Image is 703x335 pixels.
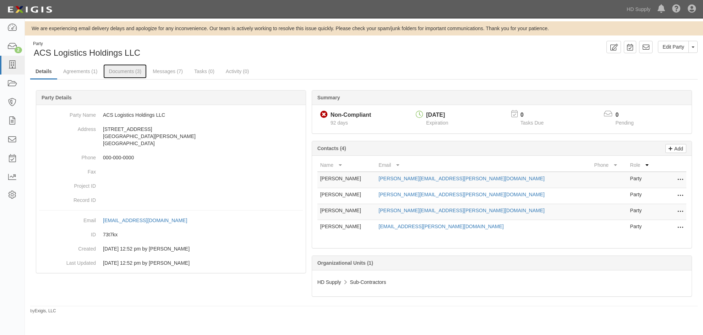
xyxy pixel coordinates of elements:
[39,165,96,175] dt: Fax
[378,208,545,213] a: [PERSON_NAME][EMAIL_ADDRESS][PERSON_NAME][DOMAIN_NAME]
[34,48,140,57] span: ACS Logistics Holdings LLC
[615,120,633,126] span: Pending
[39,213,96,224] dt: Email
[331,111,371,119] div: Non-Compliant
[627,188,658,204] td: Party
[39,150,303,165] dd: 000-000-0000
[39,108,96,119] dt: Party Name
[39,242,96,252] dt: Created
[317,220,376,236] td: [PERSON_NAME]
[627,204,658,220] td: Party
[39,108,303,122] dd: ACS Logistics Holdings LLC
[623,2,654,16] a: HD Supply
[39,256,96,267] dt: Last Updated
[39,227,96,238] dt: ID
[521,111,552,119] p: 0
[378,176,545,181] a: [PERSON_NAME][EMAIL_ADDRESS][PERSON_NAME][DOMAIN_NAME]
[15,47,22,53] div: 2
[39,193,96,204] dt: Record ID
[39,227,303,242] dd: 73t7kx
[627,159,658,172] th: Role
[665,144,686,153] a: Add
[350,279,386,285] span: Sub-Contractors
[25,25,703,32] div: We are experiencing email delivery delays and apologize for any inconvenience. Our team is active...
[39,242,303,256] dd: 05/20/2025 12:52 pm by Wonda Arbedul
[317,204,376,220] td: [PERSON_NAME]
[39,256,303,270] dd: 05/20/2025 12:52 pm by Wonda Arbedul
[615,111,642,119] p: 0
[320,111,328,119] i: Non-Compliant
[658,41,689,53] a: Edit Party
[521,120,544,126] span: Tasks Due
[30,41,359,59] div: ACS Logistics Holdings LLC
[592,159,627,172] th: Phone
[30,308,56,314] small: by
[317,279,341,285] span: HD Supply
[331,120,348,126] span: Since 05/20/2025
[672,5,681,13] i: Help Center - Complianz
[30,64,57,79] a: Details
[220,64,254,78] a: Activity (0)
[39,122,303,150] dd: [STREET_ADDRESS] [GEOGRAPHIC_DATA][PERSON_NAME] [GEOGRAPHIC_DATA]
[147,64,188,78] a: Messages (7)
[317,159,376,172] th: Name
[627,172,658,188] td: Party
[317,95,340,100] b: Summary
[42,95,72,100] b: Party Details
[103,217,187,224] div: [EMAIL_ADDRESS][DOMAIN_NAME]
[103,218,195,223] a: [EMAIL_ADDRESS][DOMAIN_NAME]
[378,192,545,197] a: [PERSON_NAME][EMAIL_ADDRESS][PERSON_NAME][DOMAIN_NAME]
[378,224,503,229] a: [EMAIL_ADDRESS][PERSON_NAME][DOMAIN_NAME]
[627,220,658,236] td: Party
[58,64,103,78] a: Agreements (1)
[33,41,140,47] div: Party
[426,111,448,119] div: [DATE]
[317,145,346,151] b: Contacts (4)
[317,172,376,188] td: [PERSON_NAME]
[317,260,373,266] b: Organizational Units (1)
[376,159,591,172] th: Email
[672,144,683,153] p: Add
[426,120,448,126] span: Expiration
[5,3,54,16] img: logo-5460c22ac91f19d4615b14bd174203de0afe785f0fc80cf4dbbc73dc1793850b.png
[39,122,96,133] dt: Address
[317,188,376,204] td: [PERSON_NAME]
[39,150,96,161] dt: Phone
[39,179,96,190] dt: Project ID
[35,308,56,313] a: Exigis, LLC
[189,64,220,78] a: Tasks (0)
[103,64,147,78] a: Documents (3)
